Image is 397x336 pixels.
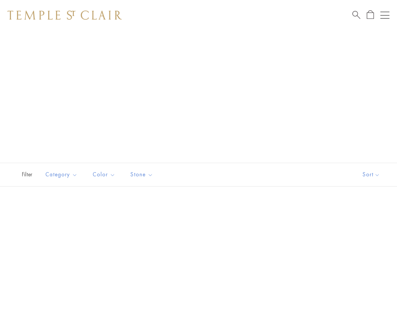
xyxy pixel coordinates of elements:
[380,11,389,20] button: Open navigation
[87,166,121,183] button: Color
[346,163,397,186] button: Show sort by
[89,170,121,179] span: Color
[352,10,360,20] a: Search
[42,170,83,179] span: Category
[40,166,83,183] button: Category
[127,170,159,179] span: Stone
[8,11,122,20] img: Temple St. Clair
[367,10,374,20] a: Open Shopping Bag
[125,166,159,183] button: Stone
